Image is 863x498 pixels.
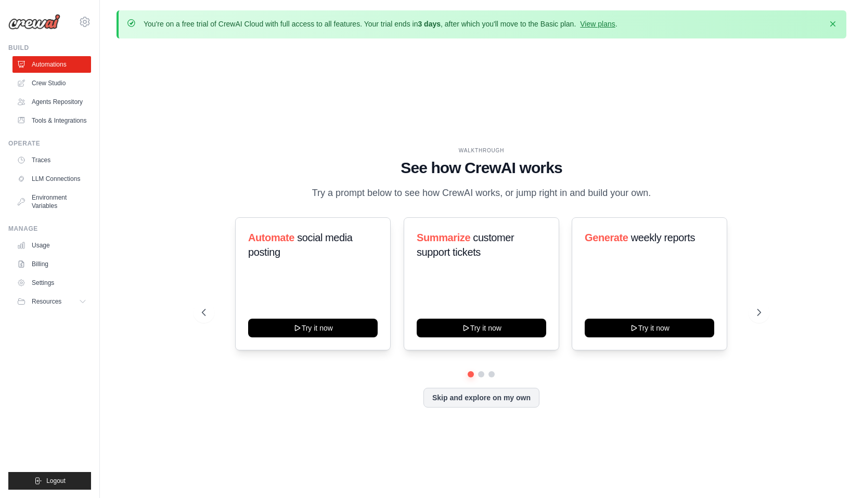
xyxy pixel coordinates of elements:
[12,256,91,272] a: Billing
[417,232,514,258] span: customer support tickets
[12,189,91,214] a: Environment Variables
[423,388,539,408] button: Skip and explore on my own
[248,232,353,258] span: social media posting
[8,472,91,490] button: Logout
[418,20,441,28] strong: 3 days
[248,232,294,243] span: Automate
[32,297,61,306] span: Resources
[248,319,378,337] button: Try it now
[585,232,628,243] span: Generate
[8,44,91,52] div: Build
[12,94,91,110] a: Agents Repository
[12,56,91,73] a: Automations
[144,19,617,29] p: You're on a free trial of CrewAI Cloud with full access to all features. Your trial ends in , aft...
[8,225,91,233] div: Manage
[202,147,761,154] div: WALKTHROUGH
[12,293,91,310] button: Resources
[417,319,546,337] button: Try it now
[8,139,91,148] div: Operate
[12,274,91,291] a: Settings
[580,20,615,28] a: View plans
[12,237,91,254] a: Usage
[12,75,91,91] a: Crew Studio
[12,152,91,168] a: Traces
[306,186,656,201] p: Try a prompt below to see how CrewAI works, or jump right in and build your own.
[202,159,761,177] h1: See how CrewAI works
[585,319,714,337] button: Try it now
[631,232,695,243] span: weekly reports
[12,171,91,187] a: LLM Connections
[12,112,91,129] a: Tools & Integrations
[8,14,60,30] img: Logo
[417,232,470,243] span: Summarize
[46,477,66,485] span: Logout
